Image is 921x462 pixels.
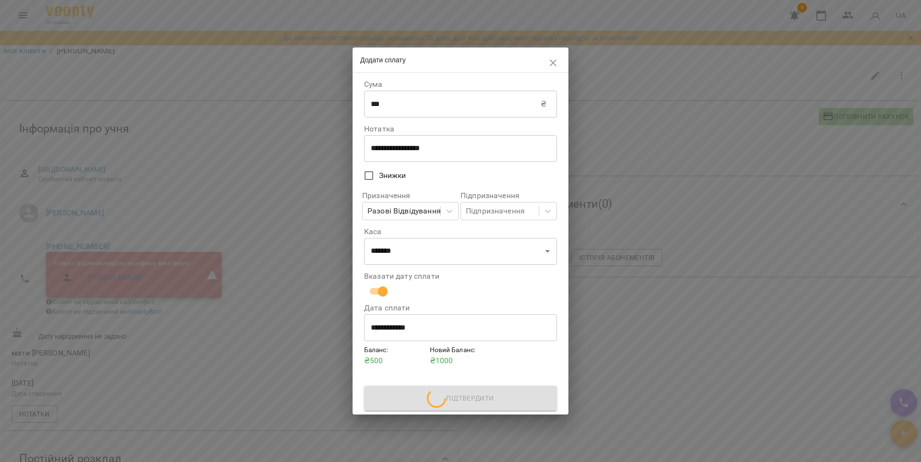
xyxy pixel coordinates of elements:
div: Разові Відвідування [367,205,441,217]
p: ₴ [541,98,546,110]
span: Додати сплату [360,56,406,64]
label: Сума [364,81,557,88]
label: Дата сплати [364,304,557,312]
label: Підпризначення [460,192,557,200]
h6: Баланс : [364,345,426,355]
label: Нотатка [364,125,557,133]
span: Знижки [379,170,406,181]
label: Каса [364,228,557,236]
p: ₴ 1000 [430,355,492,367]
div: Підпризначення [466,205,525,217]
label: Призначення [362,192,459,200]
label: Вказати дату сплати [364,272,557,280]
p: ₴ 500 [364,355,426,367]
h6: Новий Баланс : [430,345,492,355]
